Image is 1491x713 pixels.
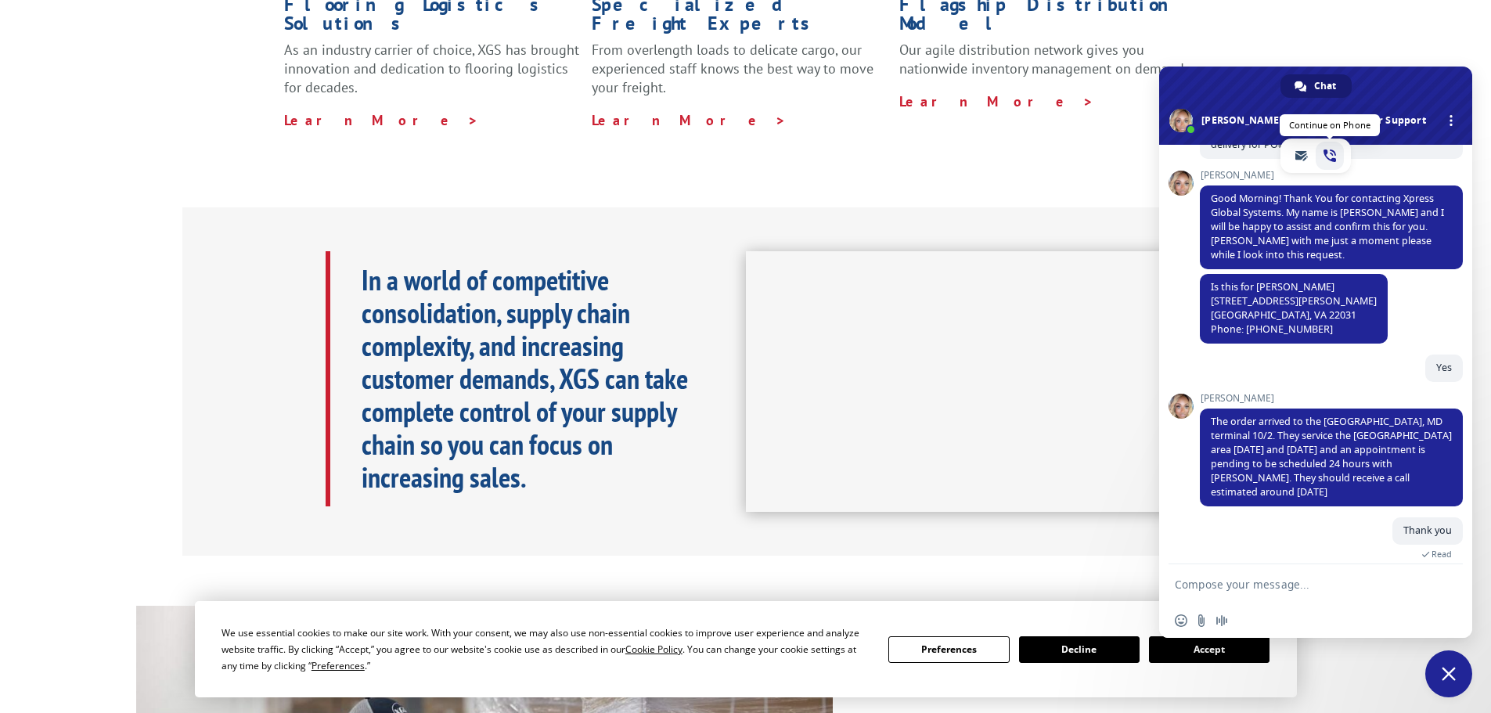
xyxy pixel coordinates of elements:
span: The order arrived to the [GEOGRAPHIC_DATA], MD terminal 10/2. They service the [GEOGRAPHIC_DATA] ... [1211,415,1452,499]
span: Read [1432,549,1452,560]
a: Learn More > [284,111,479,129]
span: Our agile distribution network gives you nationwide inventory management on demand. [899,41,1187,77]
div: More channels [1441,110,1462,131]
span: Yes [1436,361,1452,374]
span: Good Morning! Thank You for contacting Xpress Global Systems. My name is [PERSON_NAME] and I will... [1211,192,1444,261]
span: [PERSON_NAME] [1200,170,1463,181]
a: phone [1316,142,1344,170]
span: Send a file [1195,614,1208,627]
span: [PERSON_NAME] [1200,393,1463,404]
textarea: Compose your message... [1175,578,1422,592]
button: Preferences [888,636,1009,663]
span: Insert an emoji [1175,614,1187,627]
span: Chat [1314,74,1336,98]
div: We use essential cookies to make our site work. With your consent, we may also use non-essential ... [221,625,870,674]
div: Chat [1280,74,1352,98]
a: Learn More > [899,92,1094,110]
button: Accept [1149,636,1270,663]
span: Preferences [312,659,365,672]
span: Cookie Policy [625,643,682,656]
span: Audio message [1215,614,1228,627]
button: Decline [1019,636,1140,663]
span: Is this for [PERSON_NAME] [STREET_ADDRESS][PERSON_NAME] [GEOGRAPHIC_DATA], VA 22031 Phone: [PHONE... [1211,280,1377,336]
div: Cookie Consent Prompt [195,601,1297,697]
p: From overlength loads to delicate cargo, our experienced staff knows the best way to move your fr... [592,41,888,110]
span: Thank you [1403,524,1452,537]
span: As an industry carrier of choice, XGS has brought innovation and dedication to flooring logistics... [284,41,579,96]
div: Close chat [1425,650,1472,697]
iframe: XGS Logistics Solutions [746,251,1210,513]
a: email [1288,142,1316,170]
b: In a world of competitive consolidation, supply chain complexity, and increasing customer demands... [362,261,688,495]
a: Learn More > [592,111,787,129]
